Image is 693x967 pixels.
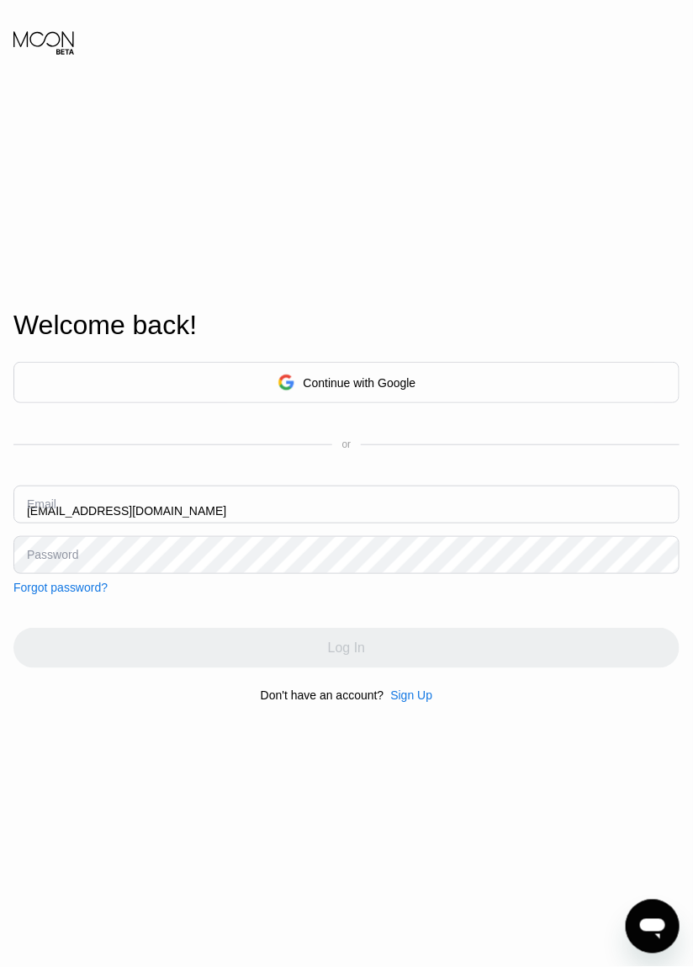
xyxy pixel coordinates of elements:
[13,362,680,403] div: Continue with Google
[27,548,78,561] div: Password
[27,497,56,511] div: Email
[13,310,680,341] div: Welcome back!
[261,688,384,702] div: Don't have an account?
[390,688,432,702] div: Sign Up
[626,900,680,954] iframe: Кнопка запуска окна обмена сообщениями
[384,688,432,702] div: Sign Up
[13,581,108,594] div: Forgot password?
[342,438,352,450] div: or
[304,376,416,390] div: Continue with Google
